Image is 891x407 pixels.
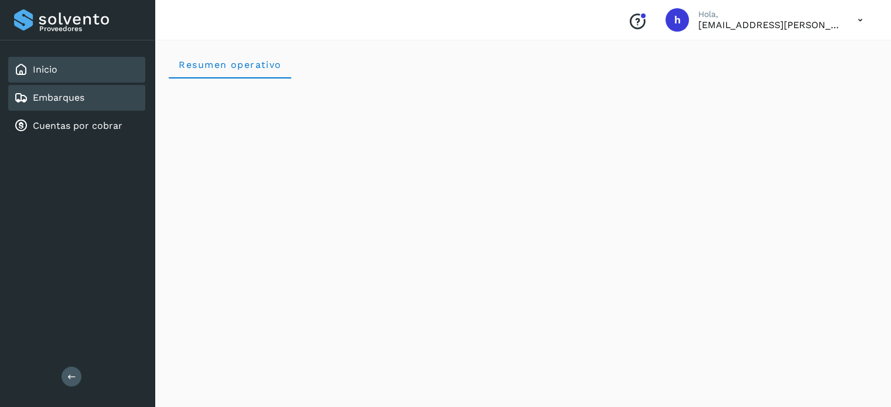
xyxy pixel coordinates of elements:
[39,25,141,33] p: Proveedores
[698,9,839,19] p: Hola,
[33,92,84,103] a: Embarques
[8,113,145,139] div: Cuentas por cobrar
[8,85,145,111] div: Embarques
[8,57,145,83] div: Inicio
[698,19,839,30] p: hpichardo@karesan.com.mx
[178,59,282,70] span: Resumen operativo
[33,64,57,75] a: Inicio
[33,120,122,131] a: Cuentas por cobrar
